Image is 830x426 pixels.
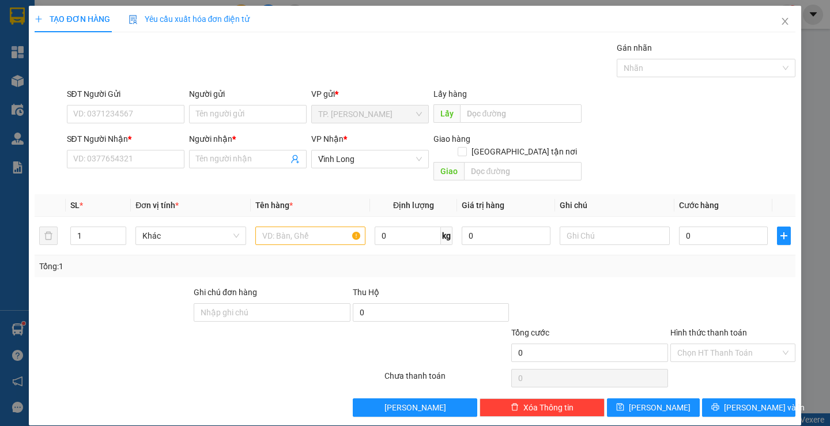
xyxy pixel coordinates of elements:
[511,403,519,412] span: delete
[318,150,422,168] span: Vĩnh Long
[116,237,123,244] span: down
[129,14,250,24] span: Yêu cầu xuất hóa đơn điện tử
[67,88,184,100] div: SĐT Người Gửi
[113,236,126,244] span: Decrease Value
[523,401,574,414] span: Xóa Thông tin
[39,260,321,273] div: Tổng: 1
[433,89,467,99] span: Lấy hàng
[311,134,344,144] span: VP Nhận
[35,14,110,24] span: TẠO ĐƠN HÀNG
[433,134,470,144] span: Giao hàng
[679,201,719,210] span: Cước hàng
[255,227,365,245] input: VD: Bàn, Ghế
[135,201,179,210] span: Đơn vị tính
[607,398,700,417] button: save[PERSON_NAME]
[113,227,126,236] span: Increase Value
[555,194,674,217] th: Ghi chú
[460,104,582,123] input: Dọc đường
[290,154,300,164] span: user-add
[480,398,605,417] button: deleteXóa Thông tin
[433,162,464,180] span: Giao
[467,145,582,158] span: [GEOGRAPHIC_DATA] tận nơi
[464,162,582,180] input: Dọc đường
[353,398,478,417] button: [PERSON_NAME]
[194,303,350,322] input: Ghi chú đơn hàng
[70,201,80,210] span: SL
[780,17,790,26] span: close
[189,88,307,100] div: Người gửi
[560,227,670,245] input: Ghi Chú
[462,227,550,245] input: 0
[462,201,504,210] span: Giá trị hàng
[777,227,791,245] button: plus
[353,288,379,297] span: Thu Hộ
[778,231,790,240] span: plus
[39,227,58,245] button: delete
[670,328,747,337] label: Hình thức thanh toán
[129,15,138,24] img: icon
[255,201,293,210] span: Tên hàng
[433,104,460,123] span: Lấy
[724,401,805,414] span: [PERSON_NAME] và In
[189,133,307,145] div: Người nhận
[769,6,801,38] button: Close
[393,201,434,210] span: Định lượng
[67,133,184,145] div: SĐT Người Nhận
[384,401,446,414] span: [PERSON_NAME]
[629,401,691,414] span: [PERSON_NAME]
[616,403,624,412] span: save
[702,398,795,417] button: printer[PERSON_NAME] và In
[617,43,652,52] label: Gán nhãn
[194,288,257,297] label: Ghi chú đơn hàng
[318,105,422,123] span: TP. Hồ Chí Minh
[116,229,123,236] span: up
[35,15,43,23] span: plus
[511,328,549,337] span: Tổng cước
[383,370,511,390] div: Chưa thanh toán
[311,88,429,100] div: VP gửi
[441,227,452,245] span: kg
[142,227,239,244] span: Khác
[711,403,719,412] span: printer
